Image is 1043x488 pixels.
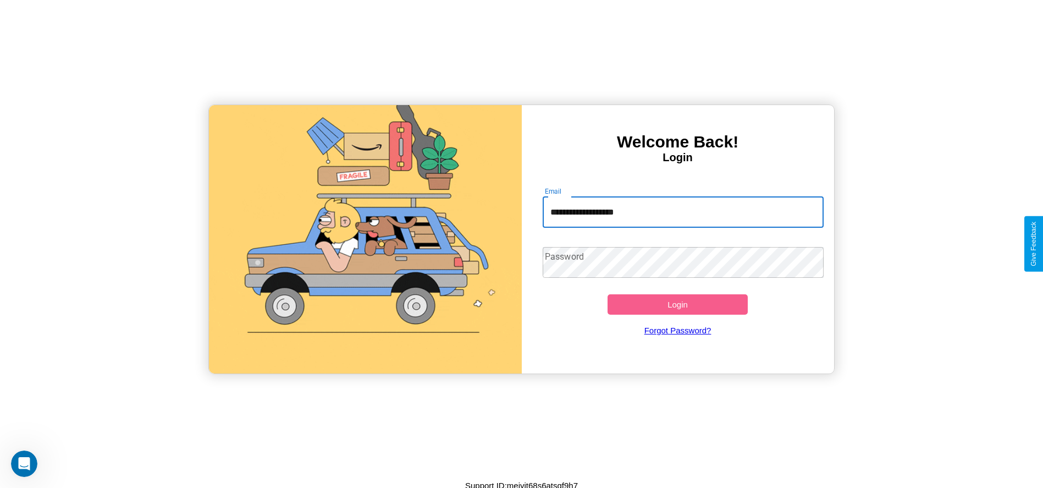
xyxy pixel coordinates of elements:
[608,294,748,315] button: Login
[1030,222,1038,266] div: Give Feedback
[522,133,834,151] h3: Welcome Back!
[537,315,818,346] a: Forgot Password?
[209,105,521,374] img: gif
[11,451,37,477] iframe: Intercom live chat
[522,151,834,164] h4: Login
[545,187,562,196] label: Email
